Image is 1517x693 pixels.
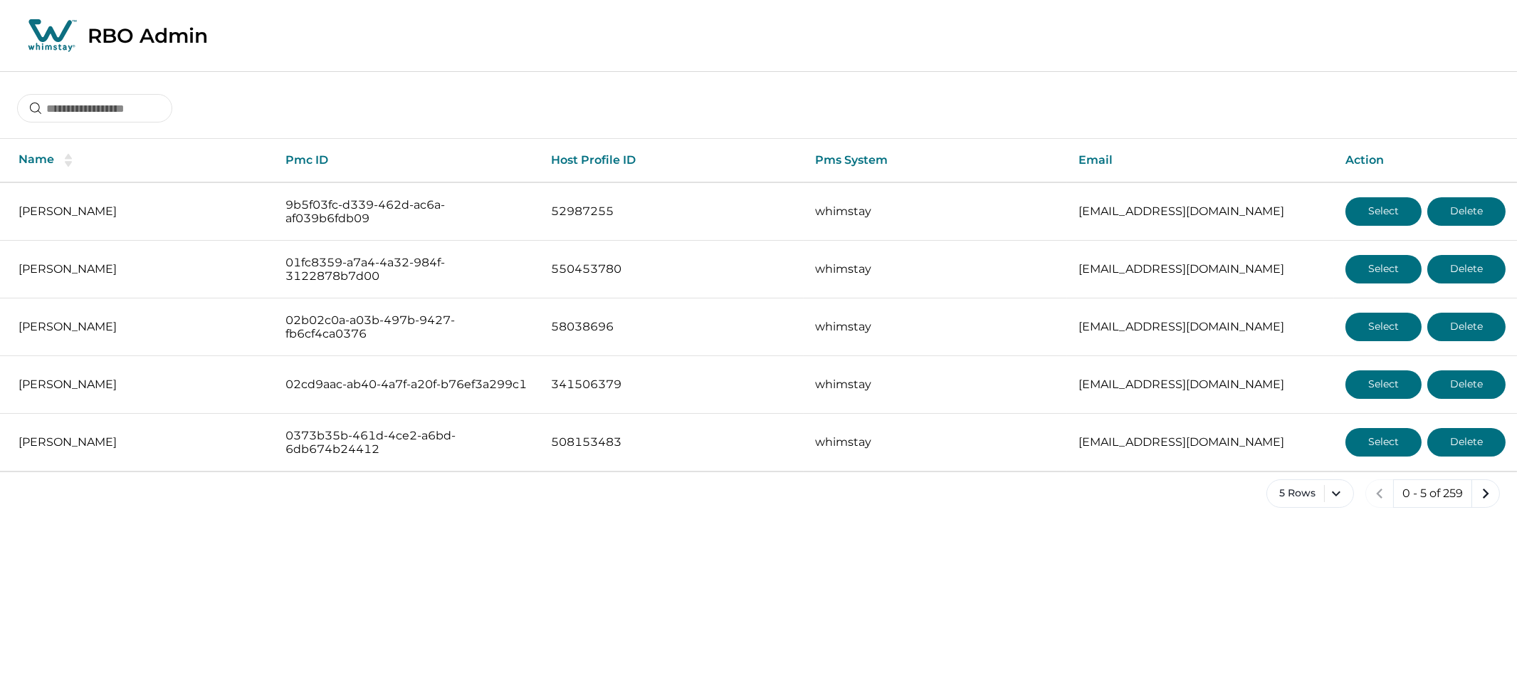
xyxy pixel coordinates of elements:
[1427,255,1506,283] button: Delete
[285,429,528,457] p: 0373b35b-461d-4ce2-a6bd-6db674b24412
[815,377,1055,392] p: whimstay
[1334,139,1517,182] th: Action
[1078,435,1323,449] p: [EMAIL_ADDRESS][DOMAIN_NAME]
[285,313,528,341] p: 02b02c0a-a03b-497b-9427-fb6cf4ca0376
[551,377,792,392] p: 341506379
[285,377,528,392] p: 02cd9aac-ab40-4a7f-a20f-b76ef3a299c1
[19,320,263,334] p: [PERSON_NAME]
[19,204,263,219] p: [PERSON_NAME]
[804,139,1066,182] th: Pms System
[1345,255,1422,283] button: Select
[1345,370,1422,399] button: Select
[1078,262,1323,276] p: [EMAIL_ADDRESS][DOMAIN_NAME]
[815,204,1055,219] p: whimstay
[551,262,792,276] p: 550453780
[815,435,1055,449] p: whimstay
[1345,197,1422,226] button: Select
[1266,479,1354,508] button: 5 Rows
[551,204,792,219] p: 52987255
[551,320,792,334] p: 58038696
[285,256,528,283] p: 01fc8359-a7a4-4a32-984f-3122878b7d00
[1427,428,1506,457] button: Delete
[1402,486,1463,501] p: 0 - 5 of 259
[540,139,804,182] th: Host Profile ID
[1365,479,1394,508] button: previous page
[1078,204,1323,219] p: [EMAIL_ADDRESS][DOMAIN_NAME]
[274,139,540,182] th: Pmc ID
[1078,377,1323,392] p: [EMAIL_ADDRESS][DOMAIN_NAME]
[1067,139,1334,182] th: Email
[1427,197,1506,226] button: Delete
[54,153,83,167] button: sorting
[1078,320,1323,334] p: [EMAIL_ADDRESS][DOMAIN_NAME]
[285,198,528,226] p: 9b5f03fc-d339-462d-ac6a-af039b6fdb09
[19,435,263,449] p: [PERSON_NAME]
[815,320,1055,334] p: whimstay
[1427,370,1506,399] button: Delete
[551,435,792,449] p: 508153483
[19,262,263,276] p: [PERSON_NAME]
[1393,479,1472,508] button: 0 - 5 of 259
[88,24,208,48] p: RBO Admin
[1427,313,1506,341] button: Delete
[1471,479,1500,508] button: next page
[815,262,1055,276] p: whimstay
[1345,428,1422,457] button: Select
[19,377,263,392] p: [PERSON_NAME]
[1345,313,1422,341] button: Select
